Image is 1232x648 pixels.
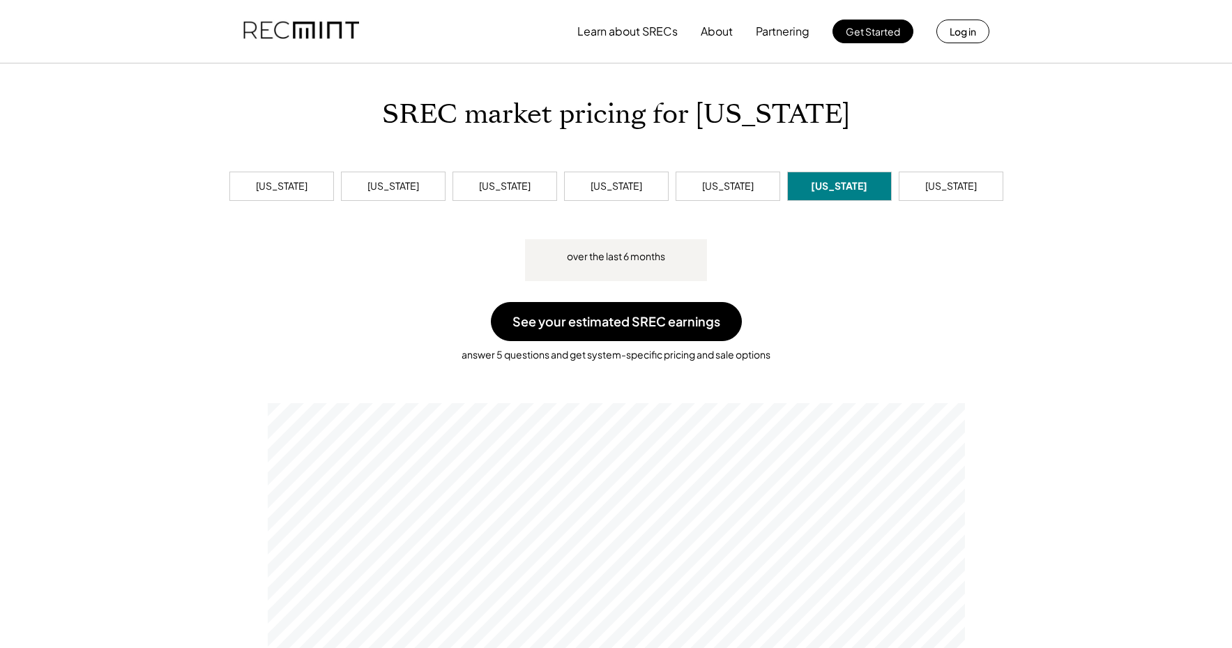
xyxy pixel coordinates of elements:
[367,179,419,193] div: [US_STATE]
[256,179,307,193] div: [US_STATE]
[567,250,665,264] div: over the last 6 months
[811,179,867,193] div: [US_STATE]
[491,302,742,341] button: See your estimated SREC earnings
[925,179,977,193] div: [US_STATE]
[832,20,913,43] button: Get Started
[479,179,531,193] div: [US_STATE]
[936,20,989,43] button: Log in
[591,179,642,193] div: [US_STATE]
[701,17,733,45] button: About
[14,341,1218,362] div: answer 5 questions and get system-specific pricing and sale options
[577,17,678,45] button: Learn about SRECs
[702,179,754,193] div: [US_STATE]
[243,8,359,55] img: recmint-logotype%403x.png
[756,17,809,45] button: Partnering
[382,98,851,131] h1: SREC market pricing for [US_STATE]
